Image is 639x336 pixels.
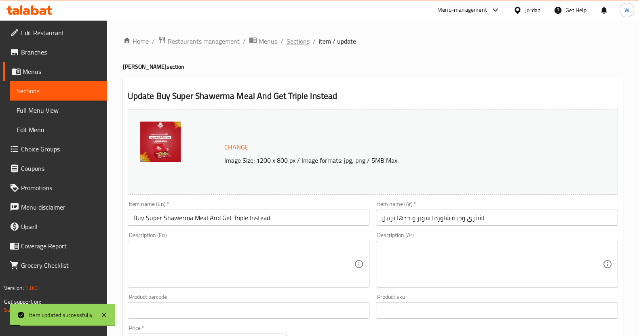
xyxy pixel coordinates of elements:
[29,311,93,319] div: Item updated successfully
[17,105,100,115] span: Full Menu View
[3,178,107,197] a: Promotions
[4,296,41,307] span: Get support on:
[25,283,38,293] span: 1.0.0
[4,304,55,315] a: Support.OpsPlatform
[3,159,107,178] a: Coupons
[319,36,356,46] span: item / update
[10,101,107,120] a: Full Menu View
[624,6,629,15] span: W
[21,241,100,251] span: Coverage Report
[128,210,370,226] input: Enter name En
[21,47,100,57] span: Branches
[3,236,107,256] a: Coverage Report
[3,217,107,236] a: Upsell
[3,23,107,42] a: Edit Restaurant
[17,86,100,96] span: Sections
[221,155,570,165] p: Image Size: 1200 x 800 px / Image formats: jpg, png / 5MB Max.
[4,283,24,293] span: Version:
[3,42,107,62] a: Branches
[376,210,618,226] input: Enter name Ar
[221,139,252,155] button: Change
[3,139,107,159] a: Choice Groups
[21,28,100,38] span: Edit Restaurant
[123,36,149,46] a: Home
[123,63,623,71] h4: [PERSON_NAME] section
[3,62,107,81] a: Menus
[10,81,107,101] a: Sections
[287,36,310,46] a: Sections
[10,120,107,139] a: Edit Menu
[21,144,100,154] span: Choice Groups
[21,164,100,173] span: Coupons
[21,222,100,231] span: Upsell
[437,5,487,15] div: Menu-management
[224,141,249,153] span: Change
[3,197,107,217] a: Menu disclaimer
[168,36,240,46] span: Restaurants management
[525,6,541,15] div: Jordan
[158,36,240,46] a: Restaurants management
[21,183,100,193] span: Promotions
[21,260,100,270] span: Grocery Checklist
[123,36,623,46] nav: breadcrumb
[23,67,100,76] span: Menus
[140,122,181,162] img: whatsapp_image_20250920_a638940555789974685.jpg
[128,90,618,102] h2: Update Buy Super Shawerma Meal And Get Triple Instead
[376,302,618,319] input: Please enter product sku
[249,36,277,46] a: Menus
[280,36,283,46] li: /
[21,202,100,212] span: Menu disclaimer
[3,256,107,275] a: Grocery Checklist
[313,36,316,46] li: /
[259,36,277,46] span: Menus
[17,125,100,134] span: Edit Menu
[128,302,370,319] input: Please enter product barcode
[152,36,155,46] li: /
[243,36,246,46] li: /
